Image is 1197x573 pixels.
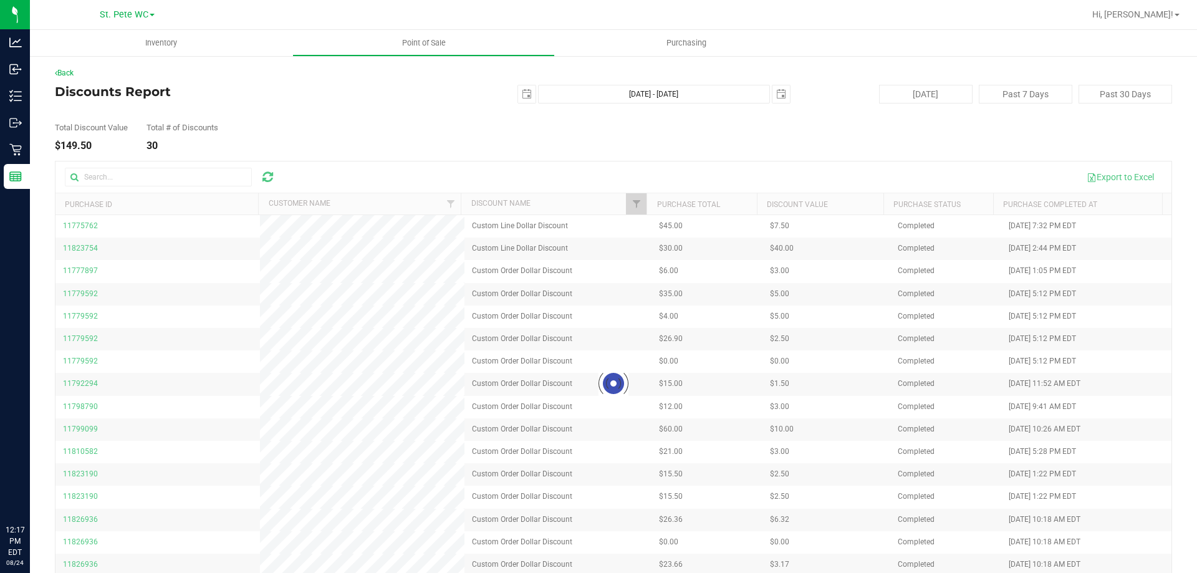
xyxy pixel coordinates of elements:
h4: Discounts Report [55,85,427,99]
a: Purchasing [555,30,817,56]
span: select [518,85,536,103]
span: Point of Sale [385,37,463,49]
inline-svg: Inbound [9,63,22,75]
button: [DATE] [879,85,973,104]
inline-svg: Outbound [9,117,22,129]
div: Total # of Discounts [147,123,218,132]
inline-svg: Retail [9,143,22,156]
a: Inventory [30,30,292,56]
span: St. Pete WC [100,9,148,20]
inline-svg: Inventory [9,90,22,102]
button: Past 30 Days [1079,85,1172,104]
p: 12:17 PM EDT [6,524,24,558]
button: Past 7 Days [979,85,1072,104]
p: 08/24 [6,558,24,567]
inline-svg: Reports [9,170,22,183]
a: Point of Sale [292,30,555,56]
span: Inventory [128,37,194,49]
span: select [772,85,790,103]
div: 30 [147,141,218,151]
a: Back [55,69,74,77]
div: Total Discount Value [55,123,128,132]
span: Hi, [PERSON_NAME]! [1092,9,1173,19]
div: $149.50 [55,141,128,151]
inline-svg: Analytics [9,36,22,49]
span: Purchasing [650,37,723,49]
